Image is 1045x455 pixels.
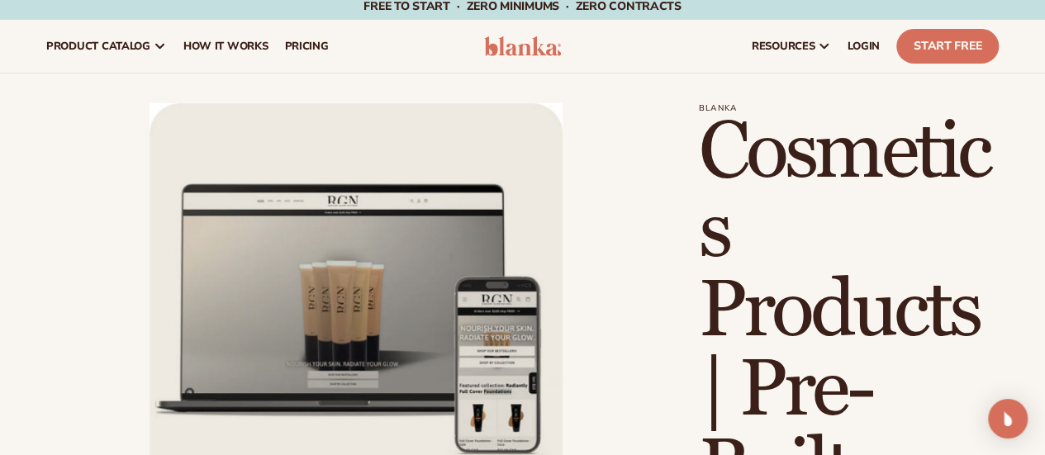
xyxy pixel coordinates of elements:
[276,20,336,73] a: pricing
[183,40,268,53] span: How It Works
[38,20,175,73] a: product catalog
[988,399,1028,438] div: Open Intercom Messenger
[284,40,328,53] span: pricing
[484,36,562,56] img: logo
[752,40,815,53] span: resources
[175,20,277,73] a: How It Works
[839,20,888,73] a: LOGIN
[896,29,999,64] a: Start Free
[848,40,880,53] span: LOGIN
[743,20,839,73] a: resources
[46,40,150,53] span: product catalog
[698,103,999,113] p: Blanka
